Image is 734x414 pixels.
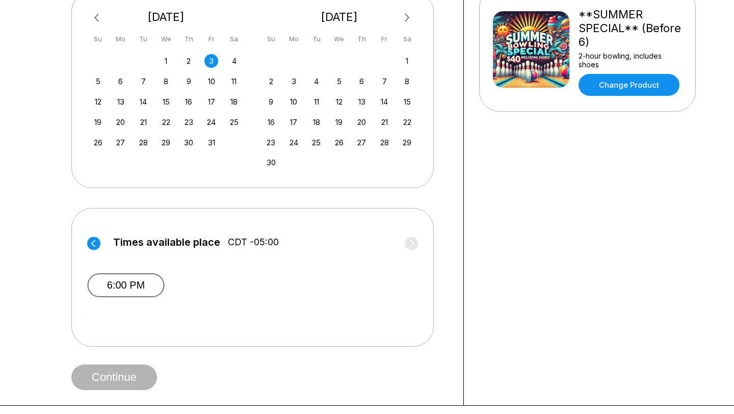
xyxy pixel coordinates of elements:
[159,136,173,149] div: Choose Wednesday, October 29th, 2025
[579,74,679,96] a: Change Product
[579,51,682,69] div: 2-hour bowling, includes shoes
[228,237,279,248] span: CDT -05:00
[137,115,150,129] div: Choose Tuesday, October 21st, 2025
[378,32,391,46] div: Fr
[204,54,218,68] div: Choose Friday, October 3rd, 2025
[88,273,165,297] button: 6:00 PM
[287,74,301,88] div: Choose Monday, November 3rd, 2025
[378,95,391,109] div: Choose Friday, November 14th, 2025
[204,115,218,129] div: Choose Friday, October 24th, 2025
[91,115,105,129] div: Choose Sunday, October 19th, 2025
[309,74,323,88] div: Choose Tuesday, November 4th, 2025
[264,156,278,169] div: Choose Sunday, November 30th, 2025
[137,32,150,46] div: Tu
[159,74,173,88] div: Choose Wednesday, October 8th, 2025
[90,53,243,149] div: month 2025-10
[400,32,414,46] div: Sa
[204,74,218,88] div: Choose Friday, October 10th, 2025
[332,32,346,46] div: We
[355,74,369,88] div: Choose Thursday, November 6th, 2025
[264,74,278,88] div: Choose Sunday, November 2nd, 2025
[309,115,323,129] div: Choose Tuesday, November 18th, 2025
[204,95,218,109] div: Choose Friday, October 17th, 2025
[378,115,391,129] div: Choose Friday, November 21st, 2025
[264,32,278,46] div: Su
[137,95,150,109] div: Choose Tuesday, October 14th, 2025
[159,115,173,129] div: Choose Wednesday, October 22nd, 2025
[137,74,150,88] div: Choose Tuesday, October 7th, 2025
[400,74,414,88] div: Choose Saturday, November 8th, 2025
[332,74,346,88] div: Choose Wednesday, November 5th, 2025
[355,32,369,46] div: Th
[91,74,105,88] div: Choose Sunday, October 5th, 2025
[309,136,323,149] div: Choose Tuesday, November 25th, 2025
[182,54,196,68] div: Choose Thursday, October 2nd, 2025
[182,74,196,88] div: Choose Thursday, October 9th, 2025
[137,136,150,149] div: Choose Tuesday, October 28th, 2025
[87,10,245,24] div: [DATE]
[309,32,323,46] div: Tu
[332,95,346,109] div: Choose Wednesday, November 12th, 2025
[159,32,173,46] div: We
[114,74,127,88] div: Choose Monday, October 6th, 2025
[90,10,106,26] button: Previous Month
[264,95,278,109] div: Choose Sunday, November 9th, 2025
[159,95,173,109] div: Choose Wednesday, October 15th, 2025
[114,95,127,109] div: Choose Monday, October 13th, 2025
[400,136,414,149] div: Choose Saturday, November 29th, 2025
[227,54,241,68] div: Choose Saturday, October 4th, 2025
[227,95,241,109] div: Choose Saturday, October 18th, 2025
[227,32,241,46] div: Sa
[264,136,278,149] div: Choose Sunday, November 23rd, 2025
[287,136,301,149] div: Choose Monday, November 24th, 2025
[114,32,127,46] div: Mo
[114,115,127,129] div: Choose Monday, October 20th, 2025
[182,136,196,149] div: Choose Thursday, October 30th, 2025
[227,115,241,129] div: Choose Saturday, October 25th, 2025
[309,95,323,109] div: Choose Tuesday, November 11th, 2025
[355,115,369,129] div: Choose Thursday, November 20th, 2025
[182,95,196,109] div: Choose Thursday, October 16th, 2025
[400,115,414,129] div: Choose Saturday, November 22nd, 2025
[378,136,391,149] div: Choose Friday, November 28th, 2025
[11,305,88,329] button: 5:45 PM
[159,54,173,68] div: Choose Wednesday, October 1st, 2025
[332,115,346,129] div: Choose Wednesday, November 19th, 2025
[378,74,391,88] div: Choose Friday, November 7th, 2025
[332,136,346,149] div: Choose Wednesday, November 26th, 2025
[355,95,369,109] div: Choose Thursday, November 13th, 2025
[91,95,105,109] div: Choose Sunday, October 12th, 2025
[204,32,218,46] div: Fr
[355,136,369,149] div: Choose Thursday, November 27th, 2025
[399,10,415,26] button: Next Month
[182,32,196,46] div: Th
[260,10,418,24] div: [DATE]
[287,32,301,46] div: Mo
[400,54,414,68] div: Choose Saturday, November 1st, 2025
[579,8,682,49] div: **SUMMER SPECIAL** (Before 6)
[493,11,569,88] img: **SUMMER SPECIAL** (Before 6)
[204,136,218,149] div: Choose Friday, October 31st, 2025
[91,136,105,149] div: Choose Sunday, October 26th, 2025
[114,136,127,149] div: Choose Monday, October 27th, 2025
[400,95,414,109] div: Choose Saturday, November 15th, 2025
[264,115,278,129] div: Choose Sunday, November 16th, 2025
[113,237,220,248] span: Times available place
[263,53,416,170] div: month 2025-11
[91,32,105,46] div: Su
[287,115,301,129] div: Choose Monday, November 17th, 2025
[227,74,241,88] div: Choose Saturday, October 11th, 2025
[287,95,301,109] div: Choose Monday, November 10th, 2025
[182,115,196,129] div: Choose Thursday, October 23rd, 2025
